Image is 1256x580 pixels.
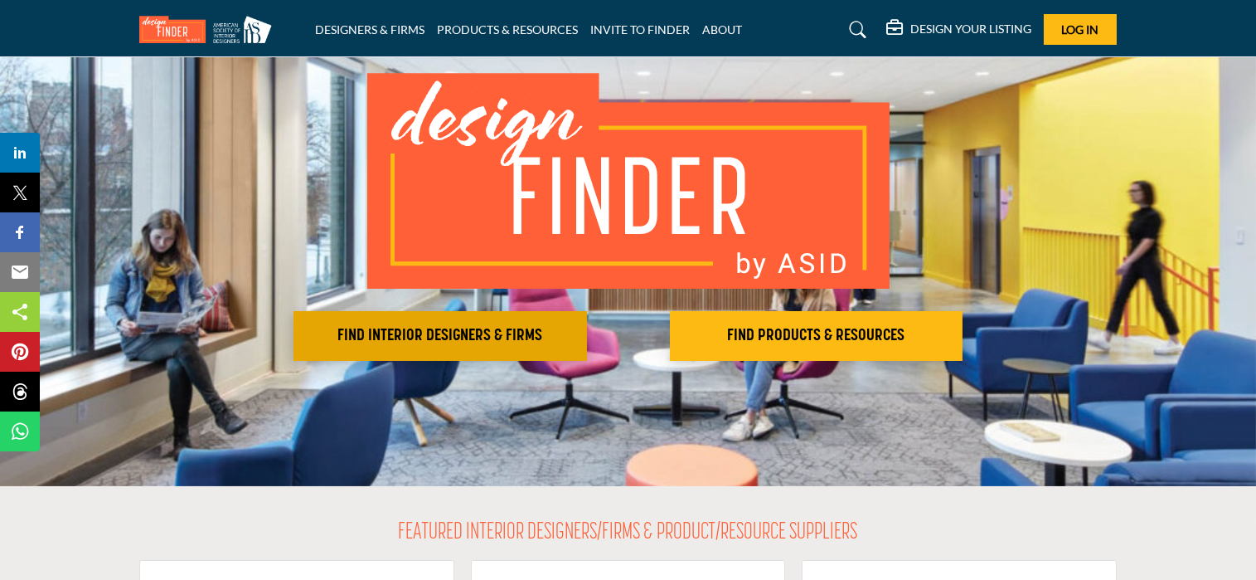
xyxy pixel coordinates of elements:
[293,311,587,361] button: FIND INTERIOR DESIGNERS & FIRMS
[437,22,578,37] a: PRODUCTS & RESOURCES
[315,22,424,37] a: DESIGNERS & FIRMS
[702,22,742,37] a: ABOUT
[886,20,1031,40] div: DESIGN YOUR LISTING
[399,519,858,548] h2: FEATURED INTERIOR DESIGNERS/FIRMS & PRODUCT/RESOURCE SUPPLIERS
[675,326,958,346] h2: FIND PRODUCTS & RESOURCES
[1044,14,1117,45] button: Log In
[910,22,1031,37] h5: DESIGN YOUR LISTING
[1062,22,1099,37] span: Log In
[670,311,963,361] button: FIND PRODUCTS & RESOURCES
[367,73,890,289] img: image
[834,17,878,43] a: Search
[590,22,690,37] a: INVITE TO FINDER
[139,16,280,43] img: Site Logo
[298,326,582,346] h2: FIND INTERIOR DESIGNERS & FIRMS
